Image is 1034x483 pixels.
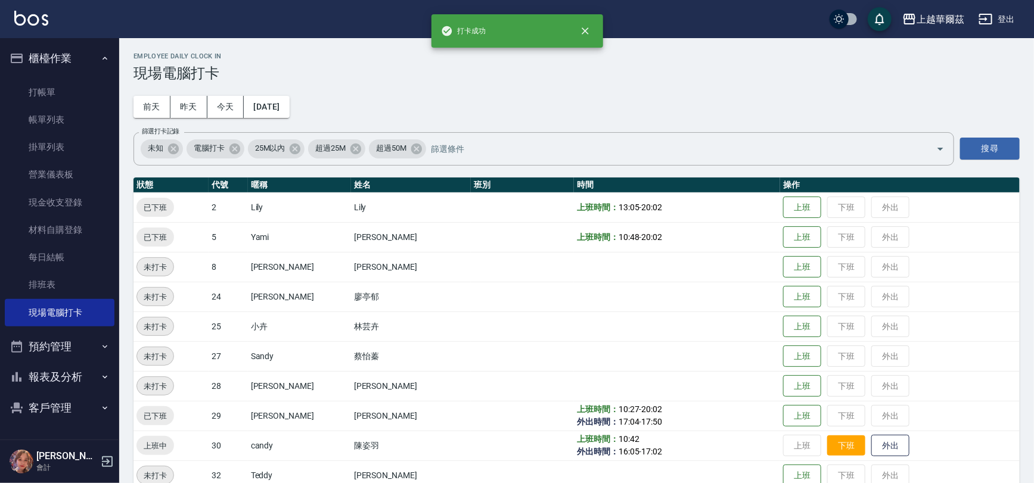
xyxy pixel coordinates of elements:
span: 未打卡 [137,350,173,363]
td: [PERSON_NAME] [248,282,351,311]
span: 20:02 [642,202,663,212]
td: [PERSON_NAME] [248,401,351,431]
td: [PERSON_NAME] [351,222,471,252]
span: 未打卡 [137,320,173,333]
td: 25 [209,311,248,341]
span: 未打卡 [137,291,173,303]
td: 24 [209,282,248,311]
td: 林芸卉 [351,311,471,341]
span: 未打卡 [137,261,173,273]
button: 上班 [783,226,821,248]
p: 會計 [36,462,97,473]
div: 上越華爾茲 [917,12,964,27]
b: 上班時間： [577,404,619,414]
td: - [574,192,780,222]
h5: [PERSON_NAME] [36,450,97,462]
th: 狀態 [133,177,209,193]
button: 登出 [974,8,1020,30]
button: 搜尋 [960,138,1020,160]
button: 上班 [783,405,821,427]
td: 2 [209,192,248,222]
button: 上班 [783,197,821,219]
th: 操作 [780,177,1020,193]
span: 17:04 [619,417,639,426]
a: 現場電腦打卡 [5,299,114,326]
span: 10:27 [619,404,639,414]
button: 外出 [871,435,909,457]
td: [PERSON_NAME] [351,401,471,431]
button: 上班 [783,345,821,367]
span: 打卡成功 [441,25,486,37]
td: Sandy [248,341,351,371]
div: 超過50M [369,139,426,158]
button: save [868,7,892,31]
button: 今天 [207,96,244,118]
label: 篩選打卡記錄 [142,127,179,136]
span: 已下班 [136,201,174,214]
th: 姓名 [351,177,471,193]
td: [PERSON_NAME] [351,371,471,401]
td: [PERSON_NAME] [248,371,351,401]
span: 已下班 [136,410,174,422]
button: 上班 [783,375,821,397]
span: 未打卡 [137,380,173,392]
td: 小卉 [248,311,351,341]
span: 25M以內 [248,142,293,154]
th: 暱稱 [248,177,351,193]
td: 28 [209,371,248,401]
b: 外出時間： [577,447,619,456]
a: 材料自購登錄 [5,216,114,244]
td: Yami [248,222,351,252]
div: 超過25M [308,139,365,158]
div: 電腦打卡 [187,139,244,158]
td: 30 [209,431,248,460]
a: 營業儀表板 [5,161,114,188]
b: 外出時間： [577,417,619,426]
a: 現金收支登錄 [5,189,114,216]
td: - - [574,401,780,431]
td: 8 [209,252,248,282]
span: 17:50 [642,417,663,426]
td: Lily [248,192,351,222]
span: 未打卡 [137,469,173,482]
button: 下班 [827,435,865,456]
button: Open [931,139,950,158]
img: Logo [14,11,48,26]
td: 蔡怡蓁 [351,341,471,371]
span: 10:42 [619,434,639,444]
td: 陳姿羽 [351,431,471,460]
span: 超過25M [308,142,353,154]
b: 上班時間： [577,232,619,242]
button: close [572,18,598,44]
button: 客戶管理 [5,392,114,423]
span: 20:02 [642,404,663,414]
span: 未知 [141,142,170,154]
img: Person [10,450,33,473]
td: Lily [351,192,471,222]
th: 代號 [209,177,248,193]
span: 20:02 [642,232,663,242]
span: 電腦打卡 [187,142,232,154]
td: candy [248,431,351,460]
button: 上越華爾茲 [898,7,969,32]
span: 13:05 [619,202,639,212]
button: 上班 [783,286,821,308]
td: 27 [209,341,248,371]
a: 排班表 [5,271,114,298]
h2: Employee Daily Clock In [133,52,1020,60]
button: 預約管理 [5,331,114,362]
b: 上班時間： [577,202,619,212]
td: 廖亭郁 [351,282,471,311]
a: 每日結帳 [5,244,114,271]
th: 時間 [574,177,780,193]
input: 篩選條件 [428,138,915,159]
h3: 現場電腦打卡 [133,65,1020,82]
button: 前天 [133,96,170,118]
span: 17:02 [642,447,663,456]
button: 上班 [783,256,821,278]
span: 上班中 [136,440,174,452]
td: [PERSON_NAME] [351,252,471,282]
td: 5 [209,222,248,252]
td: - [574,222,780,252]
button: 櫃檯作業 [5,43,114,74]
